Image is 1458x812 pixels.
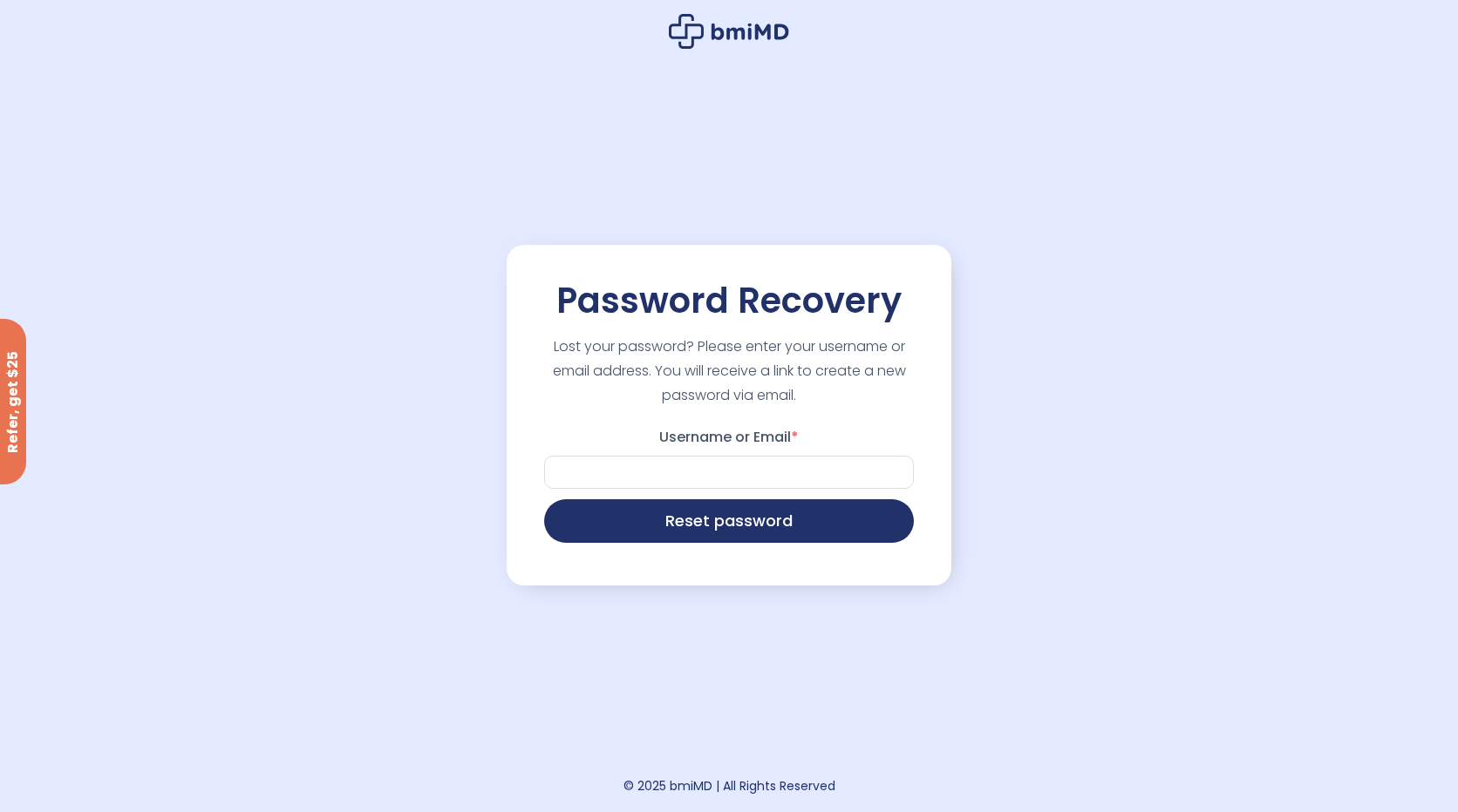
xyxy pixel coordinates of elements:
[542,335,916,408] p: Lost your password? Please enter your username or email address. You will receive a link to creat...
[556,280,902,321] h2: Password Recovery
[544,423,914,451] label: Username or Email
[544,499,914,543] button: Reset password
[623,774,835,798] div: © 2025 bmiMD | All Rights Reserved
[14,746,210,798] iframe: Sign Up via Text for Offers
